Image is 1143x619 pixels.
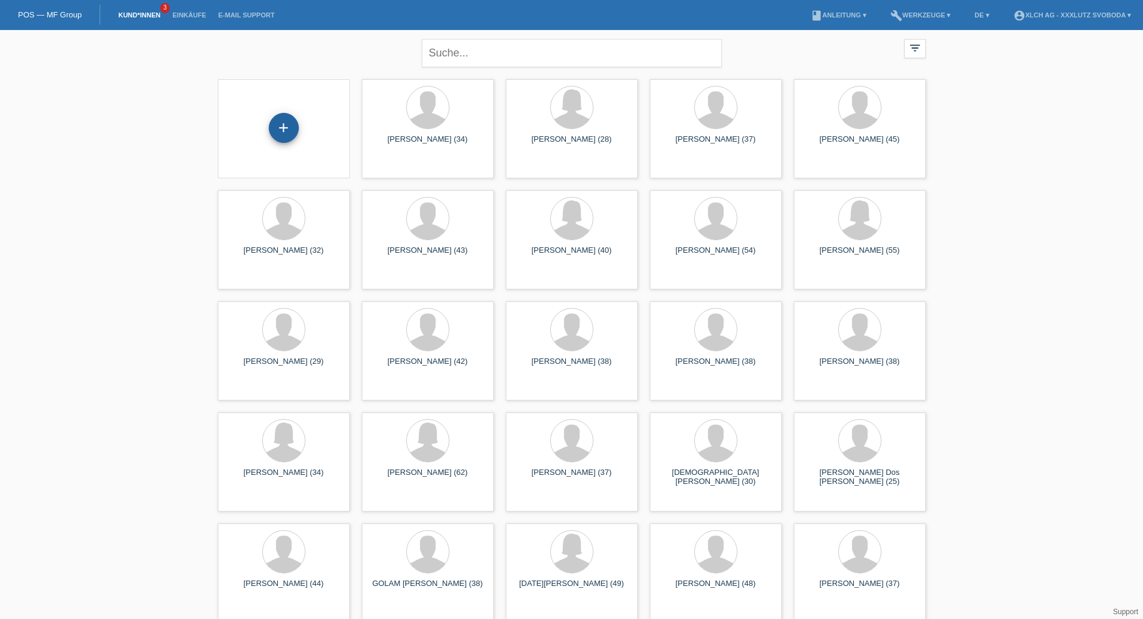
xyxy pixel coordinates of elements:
[968,11,995,19] a: DE ▾
[515,246,628,265] div: [PERSON_NAME] (40)
[659,468,772,487] div: [DEMOGRAPHIC_DATA][PERSON_NAME] (30)
[212,11,281,19] a: E-Mail Support
[890,10,902,22] i: build
[227,357,340,376] div: [PERSON_NAME] (29)
[659,246,772,265] div: [PERSON_NAME] (54)
[515,579,628,598] div: [DATE][PERSON_NAME] (49)
[227,468,340,487] div: [PERSON_NAME] (34)
[1013,10,1025,22] i: account_circle
[18,10,82,19] a: POS — MF Group
[166,11,212,19] a: Einkäufe
[515,134,628,154] div: [PERSON_NAME] (28)
[884,11,957,19] a: buildWerkzeuge ▾
[1007,11,1137,19] a: account_circleXLCH AG - XXXLutz Svoboda ▾
[112,11,166,19] a: Kund*innen
[269,118,298,138] div: Kund*in hinzufügen
[803,134,916,154] div: [PERSON_NAME] (45)
[1113,608,1138,616] a: Support
[515,357,628,376] div: [PERSON_NAME] (38)
[659,357,772,376] div: [PERSON_NAME] (38)
[805,11,872,19] a: bookAnleitung ▾
[659,134,772,154] div: [PERSON_NAME] (37)
[803,357,916,376] div: [PERSON_NAME] (38)
[371,357,484,376] div: [PERSON_NAME] (42)
[803,468,916,487] div: [PERSON_NAME] Dos [PERSON_NAME] (25)
[659,579,772,598] div: [PERSON_NAME] (48)
[515,468,628,487] div: [PERSON_NAME] (37)
[371,246,484,265] div: [PERSON_NAME] (43)
[811,10,823,22] i: book
[371,579,484,598] div: GOLAM [PERSON_NAME] (38)
[422,39,722,67] input: Suche...
[803,579,916,598] div: [PERSON_NAME] (37)
[227,579,340,598] div: [PERSON_NAME] (44)
[371,134,484,154] div: [PERSON_NAME] (34)
[160,3,170,13] span: 3
[908,41,922,55] i: filter_list
[371,468,484,487] div: [PERSON_NAME] (62)
[803,246,916,265] div: [PERSON_NAME] (55)
[227,246,340,265] div: [PERSON_NAME] (32)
